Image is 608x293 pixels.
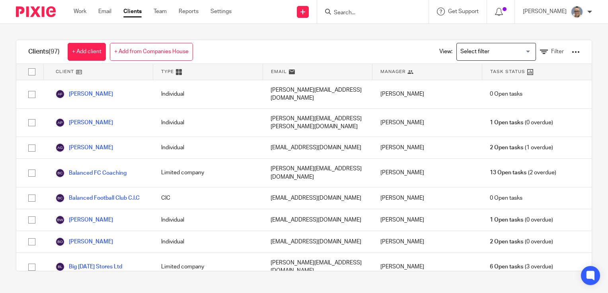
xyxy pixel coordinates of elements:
[55,262,122,272] a: Big [DATE] Stores Ltd
[55,89,113,99] a: [PERSON_NAME]
[490,144,523,152] span: 2 Open tasks
[427,40,580,64] div: View:
[153,253,263,281] div: Limited company
[372,231,482,253] div: [PERSON_NAME]
[55,89,65,99] img: svg%3E
[490,68,525,75] span: Task Status
[263,109,372,137] div: [PERSON_NAME][EMAIL_ADDRESS][PERSON_NAME][DOMAIN_NAME]
[448,9,479,14] span: Get Support
[372,187,482,209] div: [PERSON_NAME]
[55,262,65,272] img: svg%3E
[55,168,65,178] img: svg%3E
[154,8,167,15] a: Team
[28,48,60,56] h1: Clients
[16,6,56,17] img: Pixie
[55,118,65,127] img: svg%3E
[372,137,482,158] div: [PERSON_NAME]
[490,119,553,127] span: (0 overdue)
[55,215,65,225] img: svg%3E
[490,169,556,177] span: (2 overdue)
[458,45,531,59] input: Search for option
[490,169,526,177] span: 13 Open tasks
[372,209,482,231] div: [PERSON_NAME]
[490,216,523,224] span: 1 Open tasks
[490,90,522,98] span: 0 Open tasks
[263,80,372,108] div: [PERSON_NAME][EMAIL_ADDRESS][DOMAIN_NAME]
[153,159,263,187] div: Limited company
[161,68,174,75] span: Type
[490,263,553,271] span: (3 overdue)
[210,8,232,15] a: Settings
[55,237,65,247] img: svg%3E
[55,193,65,203] img: svg%3E
[372,109,482,137] div: [PERSON_NAME]
[490,119,523,127] span: 1 Open tasks
[372,253,482,281] div: [PERSON_NAME]
[110,43,193,61] a: + Add from Companies House
[571,6,583,18] img: Website%20Headshot.png
[56,68,74,75] span: Client
[263,231,372,253] div: [EMAIL_ADDRESS][DOMAIN_NAME]
[490,144,553,152] span: (1 overdue)
[55,118,113,127] a: [PERSON_NAME]
[55,215,113,225] a: [PERSON_NAME]
[55,143,113,152] a: [PERSON_NAME]
[490,263,523,271] span: 6 Open tasks
[55,193,140,203] a: Balanced Football Club C.I.C
[123,8,142,15] a: Clients
[333,10,405,17] input: Search
[372,159,482,187] div: [PERSON_NAME]
[153,80,263,108] div: Individual
[153,137,263,158] div: Individual
[263,253,372,281] div: [PERSON_NAME][EMAIL_ADDRESS][DOMAIN_NAME]
[490,238,553,246] span: (0 overdue)
[74,8,86,15] a: Work
[153,209,263,231] div: Individual
[263,187,372,209] div: [EMAIL_ADDRESS][DOMAIN_NAME]
[153,109,263,137] div: Individual
[24,64,39,79] input: Select all
[153,187,263,209] div: CIC
[490,194,522,202] span: 0 Open tasks
[523,8,567,15] p: [PERSON_NAME]
[263,137,372,158] div: [EMAIL_ADDRESS][DOMAIN_NAME]
[271,68,287,75] span: Email
[55,237,113,247] a: [PERSON_NAME]
[456,43,536,61] div: Search for option
[490,216,553,224] span: (0 overdue)
[380,68,405,75] span: Manager
[49,48,60,55] span: (97)
[263,209,372,231] div: [EMAIL_ADDRESS][DOMAIN_NAME]
[153,231,263,253] div: Individual
[68,43,106,61] a: + Add client
[490,238,523,246] span: 2 Open tasks
[263,159,372,187] div: [PERSON_NAME][EMAIL_ADDRESS][DOMAIN_NAME]
[551,49,564,54] span: Filter
[55,168,127,178] a: Balanced FC Coaching
[372,80,482,108] div: [PERSON_NAME]
[98,8,111,15] a: Email
[179,8,199,15] a: Reports
[55,143,65,152] img: svg%3E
